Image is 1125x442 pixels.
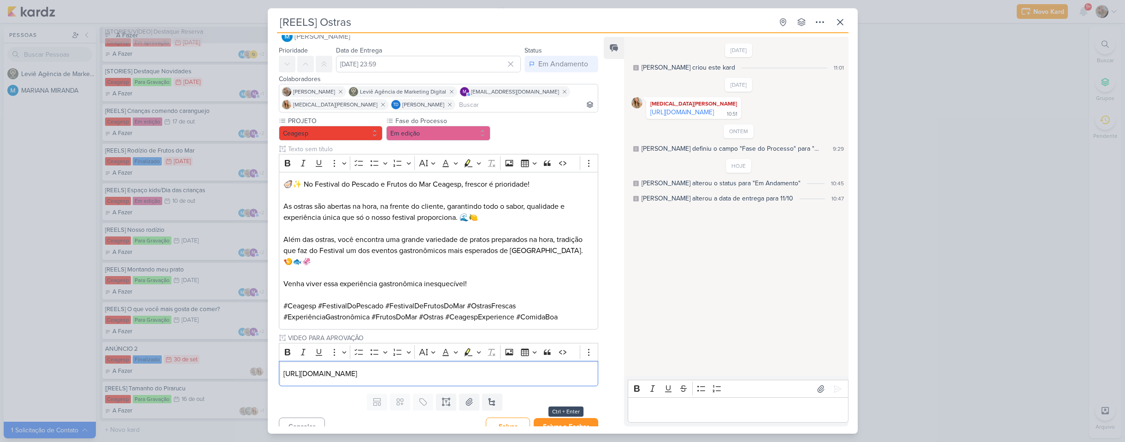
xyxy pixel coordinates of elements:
div: MARIANA definiu o campo "Fase do Processo" para "Em edição" [642,144,819,153]
p: [URL][DOMAIN_NAME] [283,368,593,379]
div: mlegnaioli@gmail.com [460,87,469,96]
label: PROJETO [287,116,383,126]
label: Fase do Processo [395,116,490,126]
input: Texto sem título [286,144,599,154]
img: MARIANA MIRANDA [282,31,293,42]
p: Além das ostras, você encontra uma grande variedade de pratos preparados na hora, tradição que fa... [283,234,593,267]
span: [PERSON_NAME] [402,100,444,109]
div: MARIANA alterou a data de entrega para 11/10 [642,194,793,203]
span: [MEDICAL_DATA][PERSON_NAME] [293,100,377,109]
div: Este log é visível à todos no kard [633,65,639,71]
div: Editor editing area: main [279,172,599,330]
p: As ostras são abertas na hora, na frente do cliente, garantindo todo o sabor, qualidade e experiê... [283,190,593,223]
button: Ceagesp [279,126,383,141]
button: Em edição [386,126,490,141]
span: [EMAIL_ADDRESS][DOMAIN_NAME] [471,88,559,96]
button: Em Andamento [524,56,598,72]
img: Leviê Agência de Marketing Digital [349,87,358,96]
div: Este log é visível à todos no kard [633,196,639,201]
div: 10:47 [831,194,844,203]
input: Texto sem título [286,333,599,343]
p: Td [393,103,399,107]
div: Este log é visível à todos no kard [633,181,639,186]
div: Editor toolbar [279,154,599,172]
input: Kard Sem Título [277,14,773,30]
div: Em Andamento [538,59,588,70]
img: Yasmin Yumi [631,97,642,108]
div: 10:45 [831,179,844,188]
button: Cancelar [279,418,325,436]
div: Colaboradores [279,74,599,84]
span: [PERSON_NAME] [295,31,350,42]
a: [URL][DOMAIN_NAME] [650,108,714,116]
div: MARIANA criou este kard [642,63,735,72]
span: Leviê Agência de Marketing Digital [360,88,446,96]
div: [MEDICAL_DATA][PERSON_NAME] [648,99,739,108]
p: #Ceagesp #FestivalDoPescado #FestivalDeFrutosDoMar #OstrasFrescas #ExperiênciaGastronômica #Fruto... [283,301,593,323]
div: Este log é visível à todos no kard [633,146,639,152]
img: Yasmin Yumi [282,100,291,109]
div: Ctrl + Enter [548,407,583,417]
div: 9:29 [833,145,844,153]
p: 🦪✨ No Festival do Pescado e Frutos do Mar Ceagesp, frescor é prioridade! [283,179,593,190]
label: Prioridade [279,47,308,54]
label: Status [524,47,542,54]
div: 11:01 [834,64,844,72]
button: Salvar e Fechar [534,418,598,435]
span: [PERSON_NAME] [293,88,335,96]
div: Editor editing area: main [279,361,599,386]
input: Buscar [457,99,596,110]
div: MARIANA alterou o status para "Em Andamento" [642,178,801,188]
div: Editor toolbar [628,380,848,398]
div: Editor toolbar [279,343,599,361]
input: Select a date [336,56,521,72]
p: Venha viver essa experiência gastronômica inesquecível! [283,267,593,289]
img: Sarah Violante [282,87,291,96]
button: Salvar [486,418,530,436]
div: Editor editing area: main [628,397,848,423]
button: [PERSON_NAME] [279,28,599,45]
label: Data de Entrega [336,47,382,54]
p: m [463,90,466,94]
div: 10:51 [727,111,737,118]
div: Thais de carvalho [391,100,401,109]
